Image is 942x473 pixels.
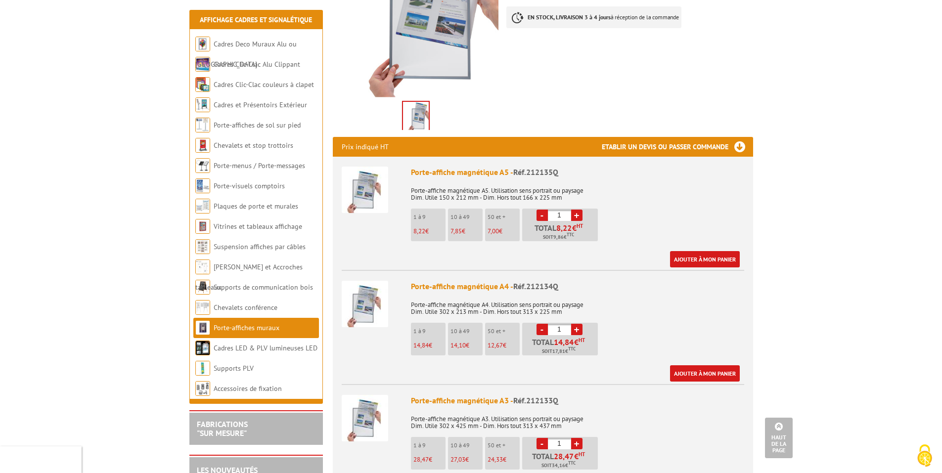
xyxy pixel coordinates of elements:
p: 10 à 49 [450,442,483,449]
a: Ajouter à mon panier [670,251,740,267]
p: € [413,342,446,349]
sup: TTC [568,460,576,466]
a: - [537,324,548,335]
a: FABRICATIONS"Sur Mesure" [197,419,248,438]
button: Cookies (fenêtre modale) [907,439,942,473]
p: € [450,342,483,349]
strong: EN STOCK, LIVRAISON 3 à 4 jours [528,13,611,21]
img: Porte-affiches muraux [195,320,210,335]
a: Porte-affiches de sol sur pied [214,121,301,129]
sup: HT [579,337,585,344]
p: à réception de la commande [506,6,681,28]
p: 1 à 9 [413,328,446,335]
a: Cadres Deco Muraux Alu ou [GEOGRAPHIC_DATA] [195,40,297,69]
p: € [488,456,520,463]
span: 28,47 [413,455,429,464]
a: Haut de la page [765,418,793,458]
a: Vitrines et tableaux affichage [214,222,302,231]
img: Vitrines et tableaux affichage [195,219,210,234]
span: Soit € [543,233,574,241]
h3: Etablir un devis ou passer commande [602,137,753,157]
p: € [413,456,446,463]
a: + [571,210,583,221]
p: € [488,342,520,349]
p: Total [525,224,598,241]
img: Cadres Clic-Clac couleurs à clapet [195,77,210,92]
img: Cookies (fenêtre modale) [912,443,937,468]
p: Prix indiqué HT [342,137,389,157]
p: Porte-affiche magnétique A5. Utilisation sens portrait ou paysage Dim. Utile 150 x 212 mm - Dim. ... [411,180,744,201]
a: Cadres Clic-Clac Alu Clippant [214,60,300,69]
a: Supports de communication bois [214,283,313,292]
a: Suspension affiches par câbles [214,242,306,251]
p: 10 à 49 [450,214,483,220]
span: 8,22 [413,227,425,235]
a: Supports PLV [214,364,254,373]
span: 12,67 [488,341,503,349]
sup: TTC [568,346,576,351]
img: Porte-affiche magnétique A3 [342,395,388,441]
p: € [413,228,446,235]
a: - [537,438,548,449]
p: 10 à 49 [450,328,483,335]
a: - [537,210,548,221]
img: Cadres et Présentoirs Extérieur [195,97,210,112]
a: Cadres et Présentoirs Extérieur [214,100,307,109]
span: € [574,338,579,346]
img: Cimaises et Accroches tableaux [195,259,210,274]
p: € [488,228,520,235]
span: 17,81 [552,347,565,355]
a: Chevalets conférence [214,303,277,312]
img: porte_affiches_212135q_1.jpg [403,102,429,132]
a: + [571,438,583,449]
div: Porte-affiche magnétique A3 - [411,395,744,406]
span: Réf.212134Q [513,281,558,291]
img: Porte-affiches de sol sur pied [195,118,210,132]
span: 27,03 [450,455,465,464]
sup: HT [577,222,583,229]
a: Accessoires de fixation [214,384,282,393]
span: 7,00 [488,227,499,235]
a: Chevalets et stop trottoirs [214,141,293,150]
span: 28,47 [554,452,574,460]
a: Plaques de porte et murales [214,202,298,211]
span: 9,86 [553,233,564,241]
a: Porte-visuels comptoirs [214,181,285,190]
p: 50 et + [488,328,520,335]
img: Porte-visuels comptoirs [195,178,210,193]
a: Ajouter à mon panier [670,365,740,382]
a: Cadres Clic-Clac couleurs à clapet [214,80,314,89]
p: Porte-affiche magnétique A3. Utilisation sens portrait ou paysage Dim. Utile 302 x 425 mm - Dim. ... [411,409,744,430]
img: Cadres LED & PLV lumineuses LED [195,341,210,355]
img: Suspension affiches par câbles [195,239,210,254]
a: Affichage Cadres et Signalétique [200,15,312,24]
span: 14,84 [554,338,574,346]
sup: HT [579,451,585,458]
img: Porte-menus / Porte-messages [195,158,210,173]
img: Chevalets et stop trottoirs [195,138,210,153]
span: 7,85 [450,227,462,235]
span: Réf.212133Q [513,395,558,405]
img: Plaques de porte et murales [195,199,210,214]
div: Porte-affiche magnétique A4 - [411,281,744,292]
sup: TTC [567,232,574,237]
p: € [450,456,483,463]
span: Soit € [542,347,576,355]
p: Total [525,338,598,355]
a: [PERSON_NAME] et Accroches tableaux [195,262,303,292]
p: € [450,228,483,235]
p: 50 et + [488,442,520,449]
p: Total [525,452,598,470]
p: 1 à 9 [413,214,446,220]
img: Porte-affiche magnétique A4 [342,281,388,327]
img: Porte-affiche magnétique A5 [342,167,388,213]
img: Cadres Deco Muraux Alu ou Bois [195,37,210,51]
p: 1 à 9 [413,442,446,449]
div: Porte-affiche magnétique A5 - [411,167,744,178]
a: Porte-menus / Porte-messages [214,161,305,170]
a: Cadres LED & PLV lumineuses LED [214,344,317,352]
span: € [574,452,579,460]
span: 14,10 [450,341,466,349]
span: Soit € [541,462,576,470]
a: Porte-affiches muraux [214,323,279,332]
